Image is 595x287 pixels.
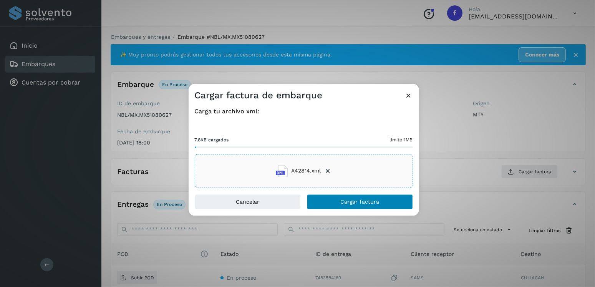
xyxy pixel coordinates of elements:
span: Cancelar [236,199,259,204]
h4: Carga tu archivo xml: [195,108,413,115]
span: límite 1MB [390,136,413,143]
span: 7.8KB cargados [195,136,229,143]
button: Cancelar [195,194,301,209]
button: Cargar factura [307,194,413,209]
h3: Cargar factura de embarque [195,90,323,101]
span: Cargar factura [340,199,379,204]
span: A42814.xml [291,167,321,175]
